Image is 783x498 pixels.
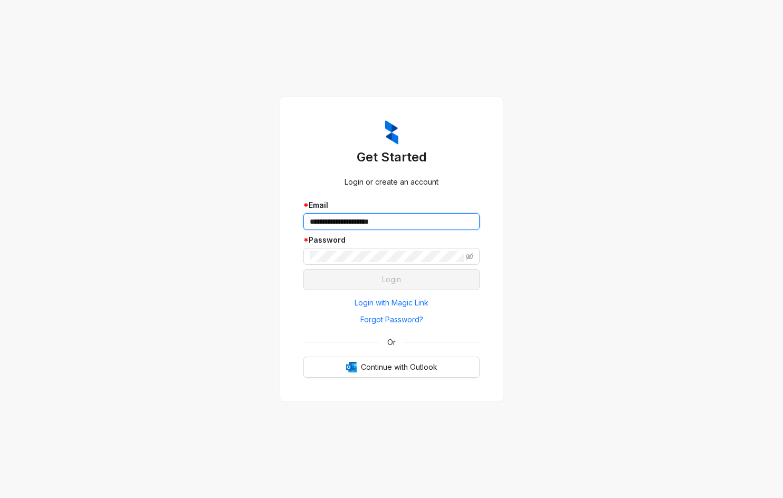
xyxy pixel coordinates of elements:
[303,357,480,378] button: OutlookContinue with Outlook
[303,311,480,328] button: Forgot Password?
[303,149,480,166] h3: Get Started
[303,176,480,188] div: Login or create an account
[380,337,403,348] span: Or
[361,361,437,373] span: Continue with Outlook
[355,297,428,309] span: Login with Magic Link
[303,234,480,246] div: Password
[303,199,480,211] div: Email
[346,362,357,372] img: Outlook
[303,294,480,311] button: Login with Magic Link
[360,314,423,325] span: Forgot Password?
[303,269,480,290] button: Login
[466,253,473,260] span: eye-invisible
[385,120,398,145] img: ZumaIcon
